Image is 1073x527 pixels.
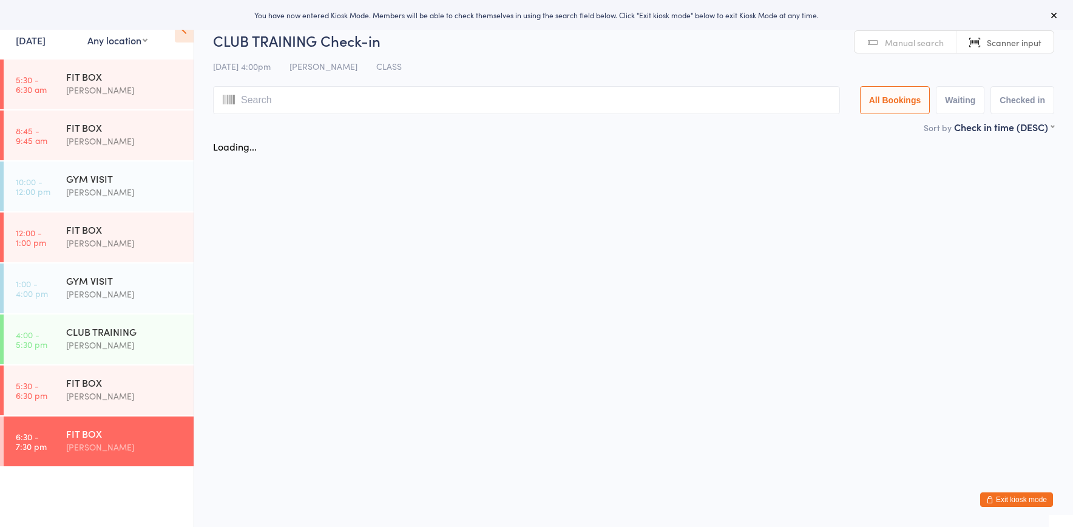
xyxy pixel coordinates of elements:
[987,36,1041,49] span: Scanner input
[885,36,944,49] span: Manual search
[4,212,194,262] a: 12:00 -1:00 pmFIT BOX[PERSON_NAME]
[16,33,46,47] a: [DATE]
[16,75,47,94] time: 5:30 - 6:30 am
[66,274,183,287] div: GYM VISIT
[66,83,183,97] div: [PERSON_NAME]
[66,134,183,148] div: [PERSON_NAME]
[66,70,183,83] div: FIT BOX
[4,365,194,415] a: 5:30 -6:30 pmFIT BOX[PERSON_NAME]
[19,10,1054,20] div: You have now entered Kiosk Mode. Members will be able to check themselves in using the search fie...
[376,60,402,72] span: CLASS
[4,110,194,160] a: 8:45 -9:45 amFIT BOX[PERSON_NAME]
[66,338,183,352] div: [PERSON_NAME]
[16,177,50,196] time: 10:00 - 12:00 pm
[16,330,47,349] time: 4:00 - 5:30 pm
[860,86,930,114] button: All Bookings
[213,140,257,153] div: Loading...
[66,236,183,250] div: [PERSON_NAME]
[66,172,183,185] div: GYM VISIT
[213,86,840,114] input: Search
[16,126,47,145] time: 8:45 - 9:45 am
[66,440,183,454] div: [PERSON_NAME]
[4,59,194,109] a: 5:30 -6:30 amFIT BOX[PERSON_NAME]
[66,389,183,403] div: [PERSON_NAME]
[66,287,183,301] div: [PERSON_NAME]
[66,325,183,338] div: CLUB TRAINING
[980,492,1053,507] button: Exit kiosk mode
[16,381,47,400] time: 5:30 - 6:30 pm
[66,185,183,199] div: [PERSON_NAME]
[16,279,48,298] time: 1:00 - 4:00 pm
[936,86,984,114] button: Waiting
[213,30,1054,50] h2: CLUB TRAINING Check-in
[87,33,147,47] div: Any location
[66,223,183,236] div: FIT BOX
[66,427,183,440] div: FIT BOX
[4,161,194,211] a: 10:00 -12:00 pmGYM VISIT[PERSON_NAME]
[990,86,1054,114] button: Checked in
[66,121,183,134] div: FIT BOX
[213,60,271,72] span: [DATE] 4:00pm
[4,314,194,364] a: 4:00 -5:30 pmCLUB TRAINING[PERSON_NAME]
[4,263,194,313] a: 1:00 -4:00 pmGYM VISIT[PERSON_NAME]
[16,432,47,451] time: 6:30 - 7:30 pm
[289,60,357,72] span: [PERSON_NAME]
[954,120,1054,134] div: Check in time (DESC)
[4,416,194,466] a: 6:30 -7:30 pmFIT BOX[PERSON_NAME]
[16,228,46,247] time: 12:00 - 1:00 pm
[924,121,952,134] label: Sort by
[66,376,183,389] div: FIT BOX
